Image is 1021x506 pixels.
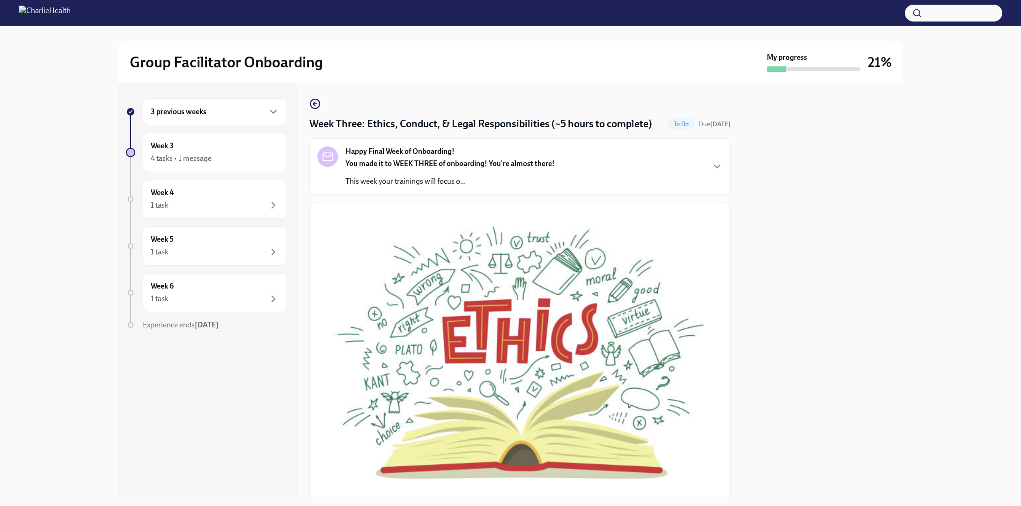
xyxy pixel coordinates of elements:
[767,52,807,63] strong: My progress
[151,200,169,210] div: 1 task
[126,226,287,266] a: Week 51 task
[151,141,174,151] h6: Week 3
[19,6,71,21] img: CharlieHealth
[710,120,731,128] strong: [DATE]
[151,188,174,198] h6: Week 4
[868,54,892,71] h3: 21%
[698,120,731,128] span: Due
[345,146,455,157] strong: Happy Final Week of Onboarding!
[195,320,219,329] strong: [DATE]
[151,294,169,304] div: 1 task
[317,210,723,497] button: Zoom image
[151,247,169,257] div: 1 task
[130,53,323,72] h2: Group Facilitator Onboarding
[151,153,212,164] div: 4 tasks • 1 message
[151,234,174,245] h6: Week 5
[126,133,287,172] a: Week 34 tasks • 1 message
[151,107,206,117] h6: 3 previous weeks
[309,117,652,131] h4: Week Three: Ethics, Conduct, & Legal Responsibilities (~5 hours to complete)
[668,121,695,128] span: To Do
[151,281,174,291] h6: Week 6
[345,159,555,168] strong: You made it to WEEK THREE of onboarding! You're almost there!
[143,98,287,125] div: 3 previous weeks
[126,180,287,219] a: Week 41 task
[345,176,555,187] p: This week your trainings will focus o...
[698,120,731,129] span: October 20th, 2025 09:00
[126,273,287,312] a: Week 61 task
[143,320,219,329] span: Experience ends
